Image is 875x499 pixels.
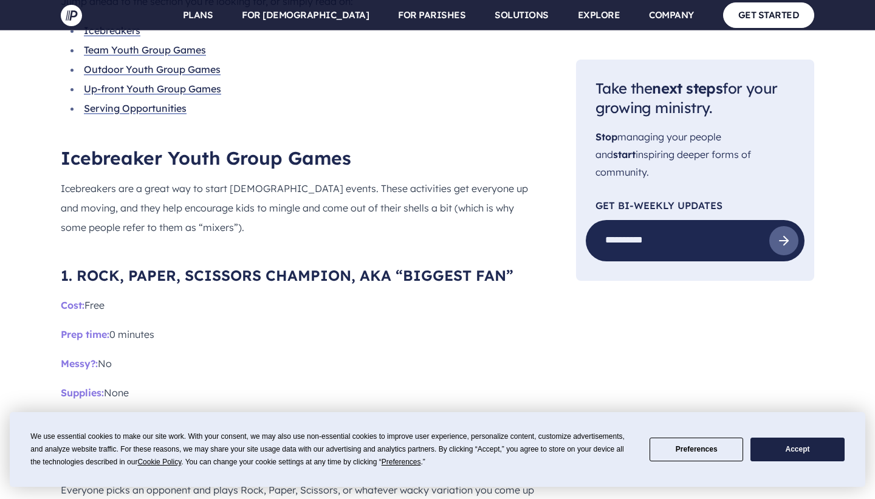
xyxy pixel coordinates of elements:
[61,325,537,344] p: 0 minutes
[84,24,140,36] a: Icebreakers
[61,383,537,402] p: None
[84,44,206,56] a: Team Youth Group Games
[595,131,617,143] span: Stop
[61,299,84,311] span: Cost:
[137,458,181,466] span: Cookie Policy
[61,266,513,284] span: 1. ROCK, PAPER, SCISSORS CHAMPION, AKA “BIGGEST FAN”
[595,129,795,181] p: managing your people and inspiring deeper forms of community.
[30,430,635,469] div: We use essential cookies to make our site work. With your consent, we may also use non-essential ...
[613,148,636,160] span: start
[61,387,104,399] span: Supplies:
[10,412,865,487] div: Cookie Consent Prompt
[595,79,777,117] span: Take the for your growing ministry.
[650,438,743,461] button: Preferences
[61,147,537,169] h2: Icebreaker Youth Group Games
[61,328,109,340] span: Prep time:
[61,295,537,315] p: Free
[84,83,221,95] a: Up-front Youth Group Games
[750,438,844,461] button: Accept
[84,63,221,75] a: Outdoor Youth Group Games
[61,357,98,370] span: Messy?:
[61,354,537,373] p: No
[723,2,815,27] a: GET STARTED
[652,79,722,97] span: next steps
[595,201,795,210] p: Get Bi-Weekly Updates
[382,458,421,466] span: Preferences
[84,102,187,114] a: Serving Opportunities
[61,179,537,237] p: Icebreakers are a great way to start [DEMOGRAPHIC_DATA] events. These activities get everyone up ...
